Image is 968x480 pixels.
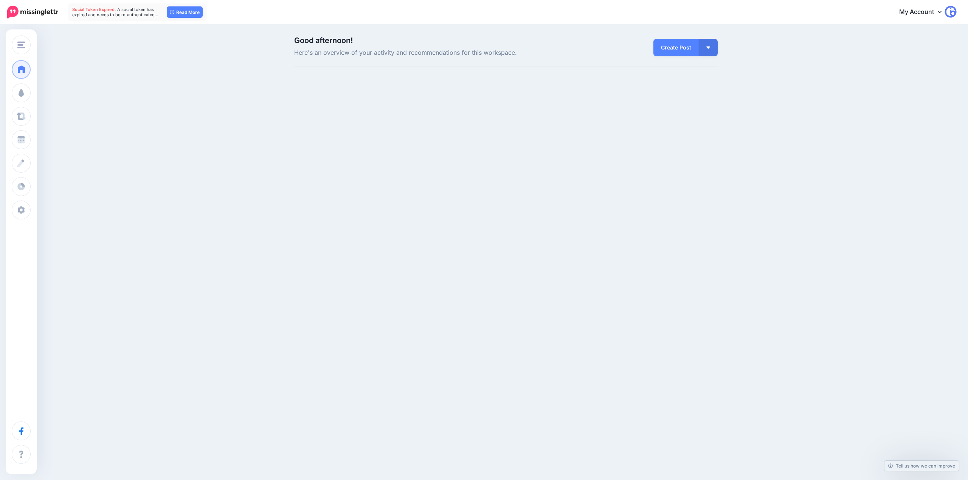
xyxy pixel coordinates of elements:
img: Missinglettr [7,6,58,19]
span: Here's an overview of your activity and recommendations for this workspace. [294,48,573,58]
span: Social Token Expired. [72,7,116,12]
a: My Account [892,3,957,22]
a: Create Post [653,39,699,56]
a: Read More [167,6,203,18]
span: A social token has expired and needs to be re-authenticated… [72,7,158,17]
img: menu.png [17,42,25,48]
span: Good afternoon! [294,36,353,45]
a: Tell us how we can improve [884,461,959,471]
img: arrow-down-white.png [706,46,710,49]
